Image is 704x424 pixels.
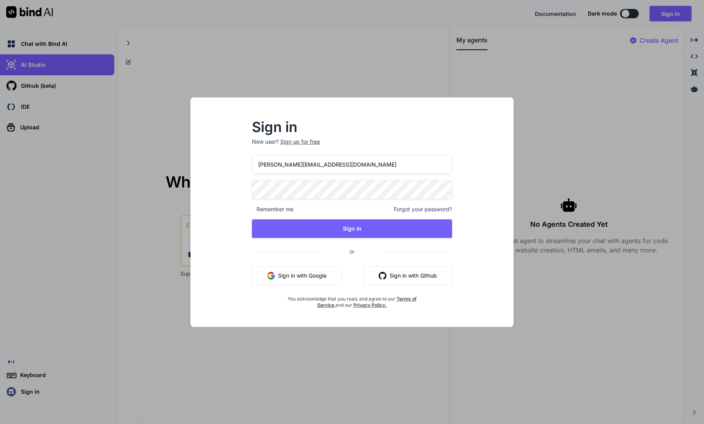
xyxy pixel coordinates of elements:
[252,138,452,155] p: New user?
[394,205,452,213] span: Forgot your password?
[318,242,386,261] span: or
[363,266,452,285] button: Sign in with Github
[353,302,387,308] a: Privacy Policy.
[252,155,452,174] input: Login or Email
[379,272,386,280] img: github
[280,138,320,146] div: Sign up for free
[317,296,417,308] a: Terms of Service
[252,205,293,213] span: Remember me
[252,266,342,285] button: Sign in with Google
[267,272,275,280] img: google
[252,219,452,238] button: Sign In
[285,291,419,308] div: You acknowledge that you read, and agree to our and our
[252,121,452,133] h2: Sign in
